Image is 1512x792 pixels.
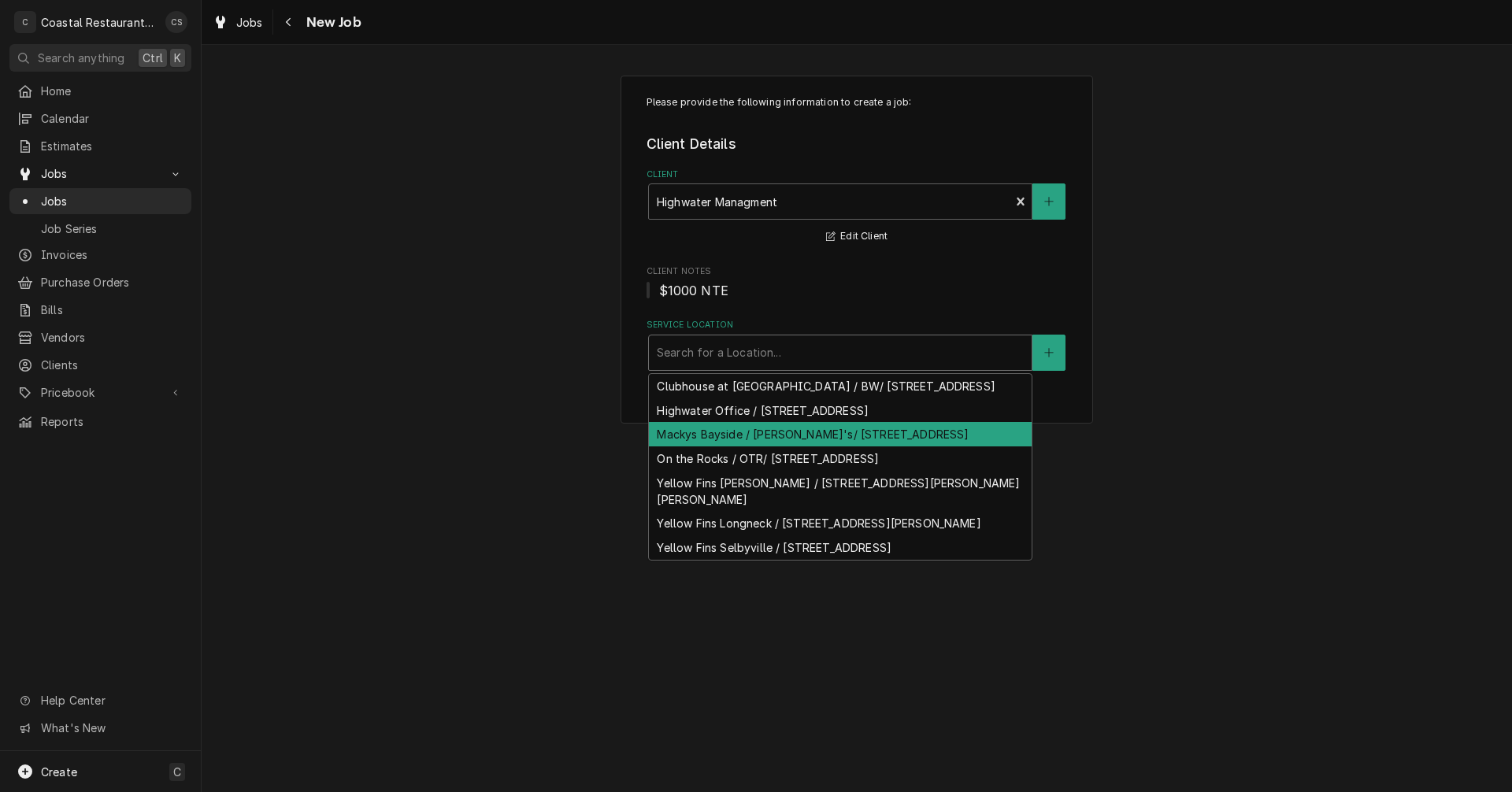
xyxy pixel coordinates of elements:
a: Estimates [9,133,191,159]
div: Client Notes [647,265,1068,299]
span: Invoices [41,246,183,263]
div: Mackys Bayside / [PERSON_NAME]'s/ [STREET_ADDRESS] [649,422,1032,446]
span: Jobs [41,193,183,209]
a: Invoices [9,242,191,268]
div: Yellow Fins [PERSON_NAME] / [STREET_ADDRESS][PERSON_NAME][PERSON_NAME] [649,471,1032,512]
div: CS [165,11,187,33]
span: Client Notes [647,265,1068,278]
span: Purchase Orders [41,274,183,291]
a: Go to Pricebook [9,379,191,405]
div: Clubhouse at [GEOGRAPHIC_DATA] / BW/ [STREET_ADDRESS] [649,374,1032,398]
a: Bills [9,297,191,323]
a: Jobs [206,9,269,35]
a: Go to Jobs [9,161,191,187]
div: Chris Sockriter's Avatar [165,11,187,33]
a: Calendar [9,105,191,131]
a: Clients [9,352,191,378]
button: Search anythingCtrlK [9,44,191,72]
span: New Job [302,12,361,33]
p: Please provide the following information to create a job: [647,95,1068,109]
span: Bills [41,302,183,318]
span: Jobs [41,165,160,182]
div: Coastal Restaurant Repair [41,14,157,31]
span: Calendar [41,110,183,127]
span: Ctrl [143,50,163,66]
a: Job Series [9,216,191,242]
span: What's New [41,720,182,736]
span: Job Series [41,220,183,237]
a: Vendors [9,324,191,350]
a: Jobs [9,188,191,214]
svg: Create New Location [1044,347,1054,358]
a: Go to What's New [9,715,191,741]
span: Clients [41,357,183,373]
label: Service Location [647,319,1068,331]
div: Highwater Office / [STREET_ADDRESS] [649,398,1032,423]
a: Go to Help Center [9,687,191,713]
div: C [14,11,36,33]
div: Service Location [647,319,1068,370]
button: Create New Client [1032,183,1065,220]
span: Create [41,765,77,779]
span: Pricebook [41,384,160,401]
span: Help Center [41,692,182,709]
button: Edit Client [824,227,890,246]
button: Navigate back [276,9,302,35]
a: Home [9,78,191,104]
div: Yellow Fins Longneck / [STREET_ADDRESS][PERSON_NAME] [649,511,1032,535]
span: Jobs [236,14,263,31]
div: On the Rocks / OTR/ [STREET_ADDRESS] [649,446,1032,471]
span: Search anything [38,50,124,66]
div: Client [647,168,1068,246]
label: Client [647,168,1068,181]
div: Yellow Fins Selbyville / [STREET_ADDRESS] [649,535,1032,560]
span: Vendors [41,329,183,346]
a: Purchase Orders [9,269,191,295]
span: C [173,764,181,780]
svg: Create New Client [1044,196,1054,207]
span: Estimates [41,138,183,154]
span: $1000 NTE [659,283,728,298]
span: Reports [41,413,183,430]
span: Home [41,83,183,99]
div: Job Create/Update [621,76,1093,424]
button: Create New Location [1032,335,1065,371]
a: Reports [9,409,191,435]
span: Client Notes [647,281,1068,300]
legend: Client Details [647,134,1068,154]
div: Job Create/Update Form [647,95,1068,371]
span: K [174,50,181,66]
